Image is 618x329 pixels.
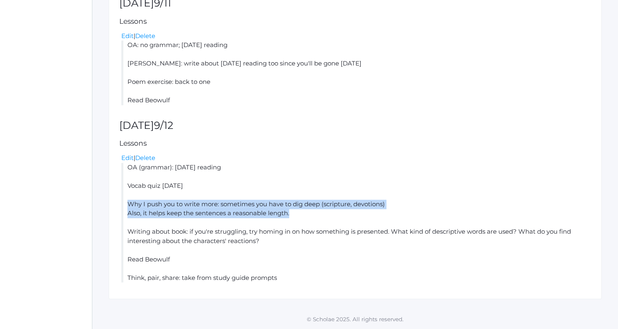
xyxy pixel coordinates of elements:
[121,153,591,163] div: |
[121,32,591,41] div: |
[121,154,134,162] a: Edit
[119,140,591,147] h5: Lessons
[119,18,591,25] h5: Lessons
[121,41,591,105] li: OA: no grammar; [DATE] reading [PERSON_NAME]: write about [DATE] reading too since you'll be gone...
[92,315,618,323] p: © Scholae 2025. All rights reserved.
[121,32,134,40] a: Edit
[135,32,155,40] a: Delete
[119,120,591,131] h2: [DATE]
[135,154,155,162] a: Delete
[154,119,173,131] span: 9/12
[121,163,591,283] li: OA (grammar): [DATE] reading Vocab quiz [DATE] Why I push you to write more: sometimes you have t...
